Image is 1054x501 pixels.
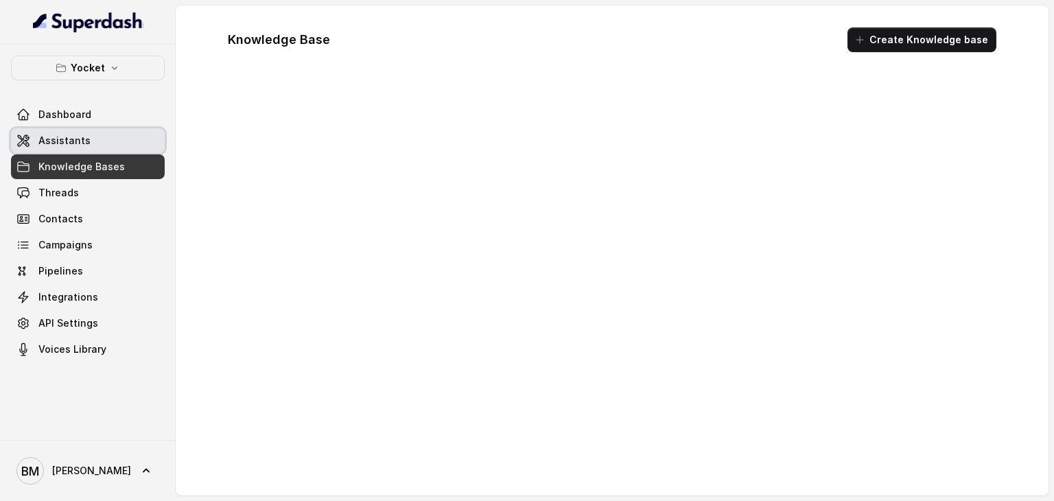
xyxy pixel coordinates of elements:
[38,108,91,121] span: Dashboard
[11,180,165,205] a: Threads
[11,233,165,257] a: Campaigns
[21,464,39,478] text: BM
[11,259,165,283] a: Pipelines
[847,27,996,52] button: Create Knowledge base
[38,160,125,174] span: Knowledge Bases
[38,212,83,226] span: Contacts
[228,29,330,51] h1: Knowledge Base
[38,134,91,148] span: Assistants
[11,128,165,153] a: Assistants
[11,311,165,336] a: API Settings
[38,290,98,304] span: Integrations
[11,337,165,362] a: Voices Library
[11,285,165,310] a: Integrations
[38,264,83,278] span: Pipelines
[11,56,165,80] button: Yocket
[38,316,98,330] span: API Settings
[38,342,106,356] span: Voices Library
[38,238,93,252] span: Campaigns
[52,464,131,478] span: [PERSON_NAME]
[11,102,165,127] a: Dashboard
[11,207,165,231] a: Contacts
[38,186,79,200] span: Threads
[11,154,165,179] a: Knowledge Bases
[11,452,165,490] a: [PERSON_NAME]
[33,11,143,33] img: light.svg
[71,60,105,76] p: Yocket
